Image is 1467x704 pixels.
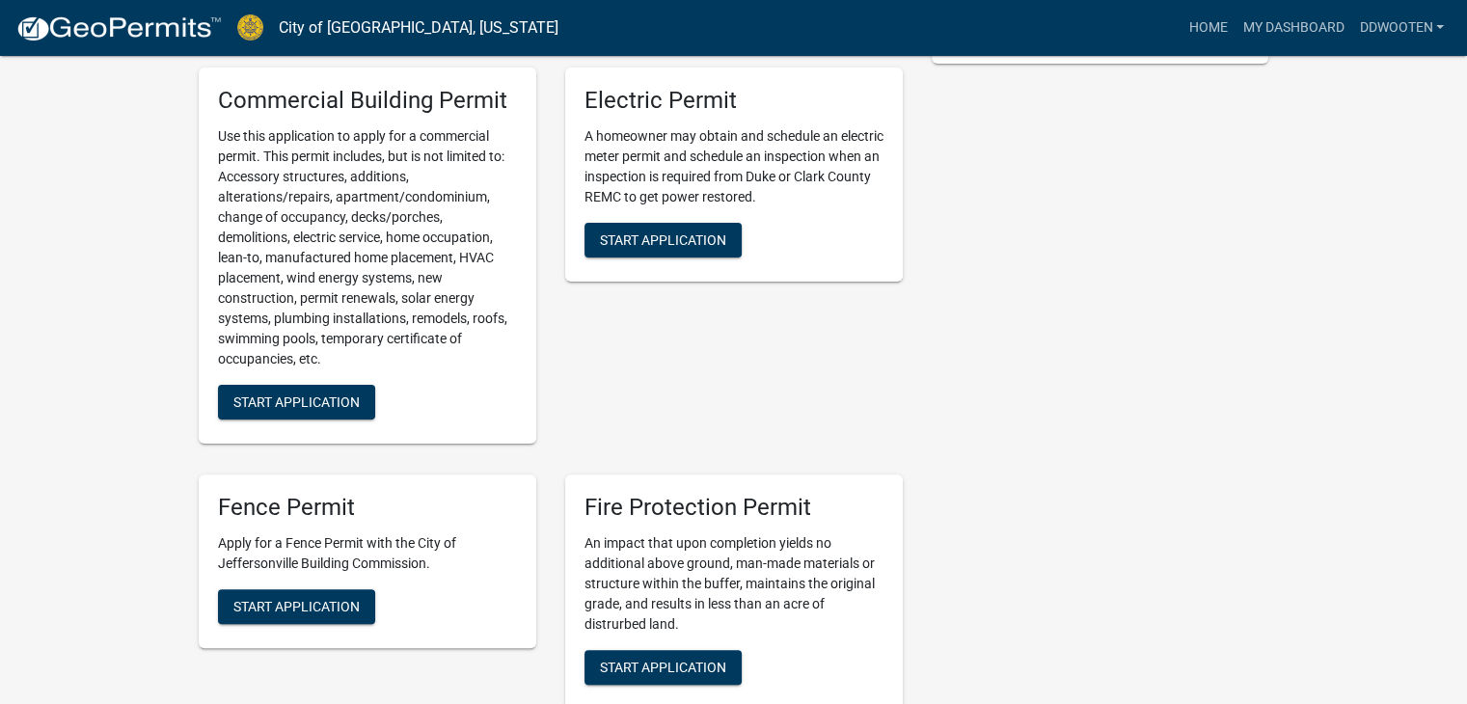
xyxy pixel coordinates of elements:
p: A homeowner may obtain and schedule an electric meter permit and schedule an inspection when an i... [584,126,883,207]
h5: Fence Permit [218,494,517,522]
span: Start Application [600,660,726,675]
a: City of [GEOGRAPHIC_DATA], [US_STATE] [279,12,558,44]
a: Home [1181,10,1235,46]
span: Start Application [600,232,726,248]
h5: Commercial Building Permit [218,87,517,115]
p: Use this application to apply for a commercial permit. This permit includes, but is not limited t... [218,126,517,369]
button: Start Application [584,650,742,685]
span: Start Application [233,394,360,410]
p: An impact that upon completion yields no additional above ground, man-made materials or structure... [584,533,883,635]
a: My Dashboard [1235,10,1351,46]
h5: Fire Protection Permit [584,494,883,522]
p: Apply for a Fence Permit with the City of Jeffersonville Building Commission. [218,533,517,574]
a: DDwooten [1351,10,1452,46]
img: City of Jeffersonville, Indiana [237,14,263,41]
button: Start Application [218,589,375,624]
button: Start Application [218,385,375,420]
span: Start Application [233,599,360,614]
h5: Electric Permit [584,87,883,115]
button: Start Application [584,223,742,257]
